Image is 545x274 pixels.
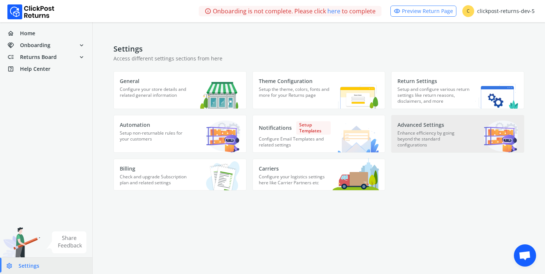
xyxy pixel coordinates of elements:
[200,78,240,109] img: General
[120,174,192,190] p: Check and upgrade Subscription plan and related settings
[205,6,211,16] span: info
[195,159,240,190] img: Billing
[19,262,39,270] span: Settings
[120,121,192,129] p: Automation
[199,6,381,16] div: Onboarding is not complete. Please click to complete
[397,77,470,85] p: Return Settings
[397,130,470,152] p: Enhance efficiency by going beyond the standard configurations
[7,64,20,74] span: help_center
[78,52,85,62] span: expand_more
[475,84,518,109] img: Return Settings
[206,121,240,152] img: Automation
[514,244,536,267] div: Open chat
[259,86,331,105] p: Setup the theme, colors, fonts and more for your Returns page
[120,130,192,149] p: Setup non-returnable rules for your customers
[259,121,331,135] p: Notifications
[7,40,20,50] span: handshake
[259,174,331,190] p: Configure your logistics settings here like Carrier Partners etc
[462,5,474,17] span: C
[120,165,192,172] p: Billing
[6,261,19,271] span: settings
[46,231,87,253] img: share feedback
[397,86,470,109] p: Setup and configure various return settings like return reasons, disclaimers, and more
[7,4,54,19] img: Logo
[113,55,524,62] p: Access different settings sections from here
[4,64,88,74] a: help_centerHelp Center
[7,28,20,39] span: home
[4,28,88,39] a: homeHome
[394,6,400,16] span: visibility
[390,6,456,17] a: visibilityPreview Return Page
[7,52,20,62] span: low_priority
[484,121,518,152] img: Advanced Settings
[20,65,50,73] span: Help Center
[337,123,379,152] img: Notifications
[331,76,379,109] img: Theme Configuration
[397,121,470,129] p: Advanced Settings
[20,30,35,37] span: Home
[296,121,331,135] span: Setup Templates
[462,5,535,17] div: clickpost-returns-dev-5
[20,53,57,61] span: Returns Board
[333,158,379,190] img: Carriers
[259,165,331,172] p: Carriers
[120,77,192,85] p: General
[327,7,340,16] a: here
[259,136,331,152] p: Configure Email Templates and related settings
[78,40,85,50] span: expand_more
[20,42,50,49] span: Onboarding
[120,86,192,105] p: Configure your store details and related general information
[113,44,524,53] h4: Settings
[259,77,331,85] p: Theme Configuration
